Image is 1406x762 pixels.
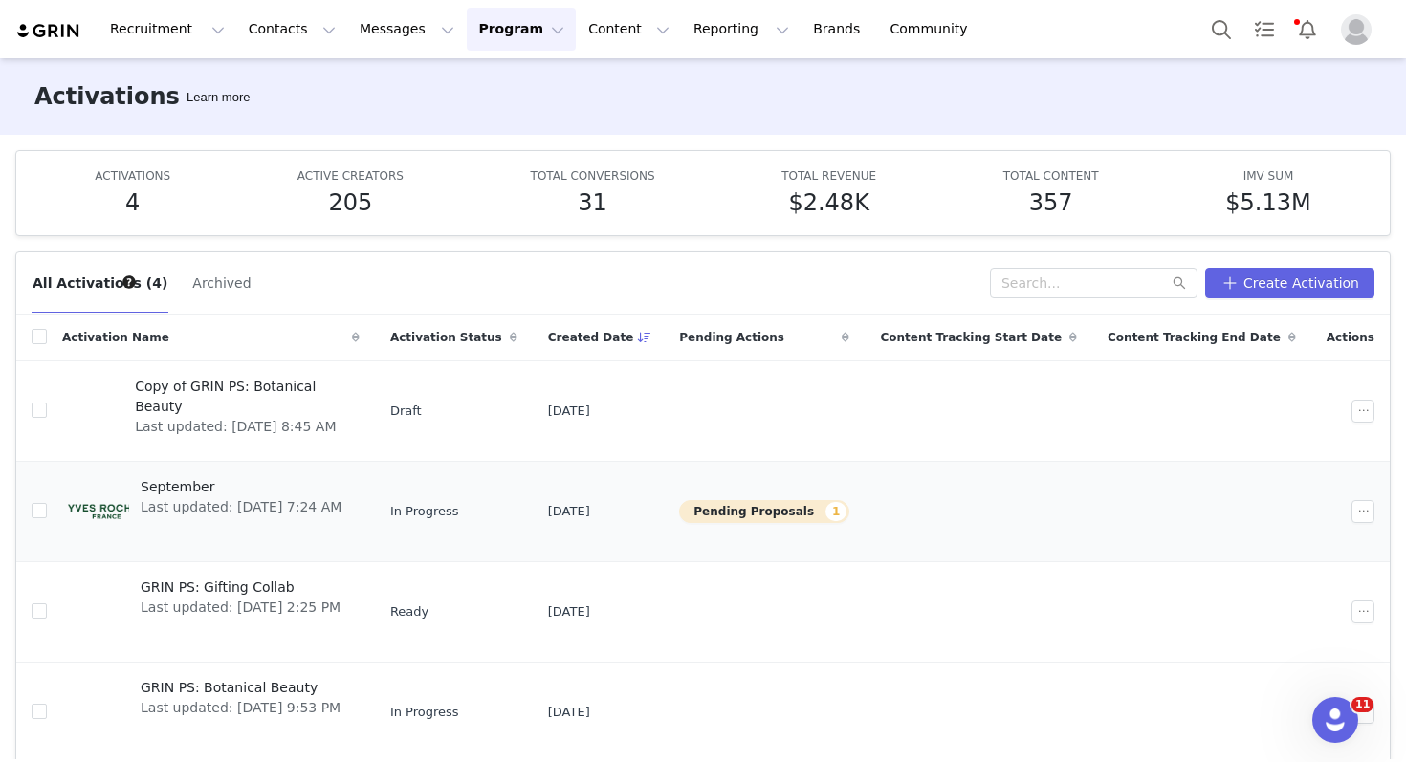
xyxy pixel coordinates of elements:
[183,88,253,107] div: Tooltip anchor
[1311,317,1390,358] div: Actions
[1029,185,1073,220] h5: 357
[141,477,341,497] span: September
[548,502,590,521] span: [DATE]
[141,598,341,618] span: Last updated: [DATE] 2:25 PM
[1329,14,1391,45] button: Profile
[1286,8,1329,51] button: Notifications
[1312,697,1358,743] iframe: Intercom live chat
[141,497,341,517] span: Last updated: [DATE] 7:24 AM
[1108,329,1281,346] span: Content Tracking End Date
[390,402,422,421] span: Draft
[1243,8,1285,51] a: Tasks
[679,500,849,523] button: Pending Proposals1
[135,377,348,417] span: Copy of GRIN PS: Botanical Beauty
[879,8,988,51] a: Community
[237,8,347,51] button: Contacts
[191,268,252,298] button: Archived
[781,169,876,183] span: TOTAL REVENUE
[880,329,1062,346] span: Content Tracking Start Date
[62,574,360,650] a: GRIN PS: Gifting CollabLast updated: [DATE] 2:25 PM
[578,185,607,220] h5: 31
[1003,169,1099,183] span: TOTAL CONTENT
[802,8,877,51] a: Brands
[390,602,428,621] span: Ready
[32,268,168,298] button: All Activations (4)
[467,8,576,51] button: Program
[548,703,590,722] span: [DATE]
[390,703,459,722] span: In Progress
[1351,697,1373,712] span: 11
[682,8,801,51] button: Reporting
[548,602,590,621] span: [DATE]
[548,402,590,421] span: [DATE]
[141,577,341,598] span: GRIN PS: Gifting Collab
[1341,14,1372,45] img: placeholder-profile.jpg
[99,8,236,51] button: Recruitment
[1205,268,1374,298] button: Create Activation
[34,79,180,114] h3: Activations
[1200,8,1242,51] button: Search
[348,8,466,51] button: Messages
[679,329,784,346] span: Pending Actions
[531,169,655,183] span: TOTAL CONVERSIONS
[1243,169,1294,183] span: IMV SUM
[548,329,634,346] span: Created Date
[297,169,404,183] span: ACTIVE CREATORS
[62,473,360,550] a: SeptemberLast updated: [DATE] 7:24 AM
[1173,276,1186,290] i: icon: search
[141,698,341,718] span: Last updated: [DATE] 9:53 PM
[62,373,360,449] a: Copy of GRIN PS: Botanical BeautyLast updated: [DATE] 8:45 AM
[390,502,459,521] span: In Progress
[95,169,170,183] span: ACTIVATIONS
[121,273,138,291] div: Tooltip anchor
[62,674,360,751] a: GRIN PS: Botanical BeautyLast updated: [DATE] 9:53 PM
[577,8,681,51] button: Content
[62,329,169,346] span: Activation Name
[1225,185,1310,220] h5: $5.13M
[15,22,82,40] img: grin logo
[328,185,372,220] h5: 205
[990,268,1197,298] input: Search...
[390,329,502,346] span: Activation Status
[125,185,140,220] h5: 4
[135,417,348,437] span: Last updated: [DATE] 8:45 AM
[141,678,341,698] span: GRIN PS: Botanical Beauty
[788,185,868,220] h5: $2.48K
